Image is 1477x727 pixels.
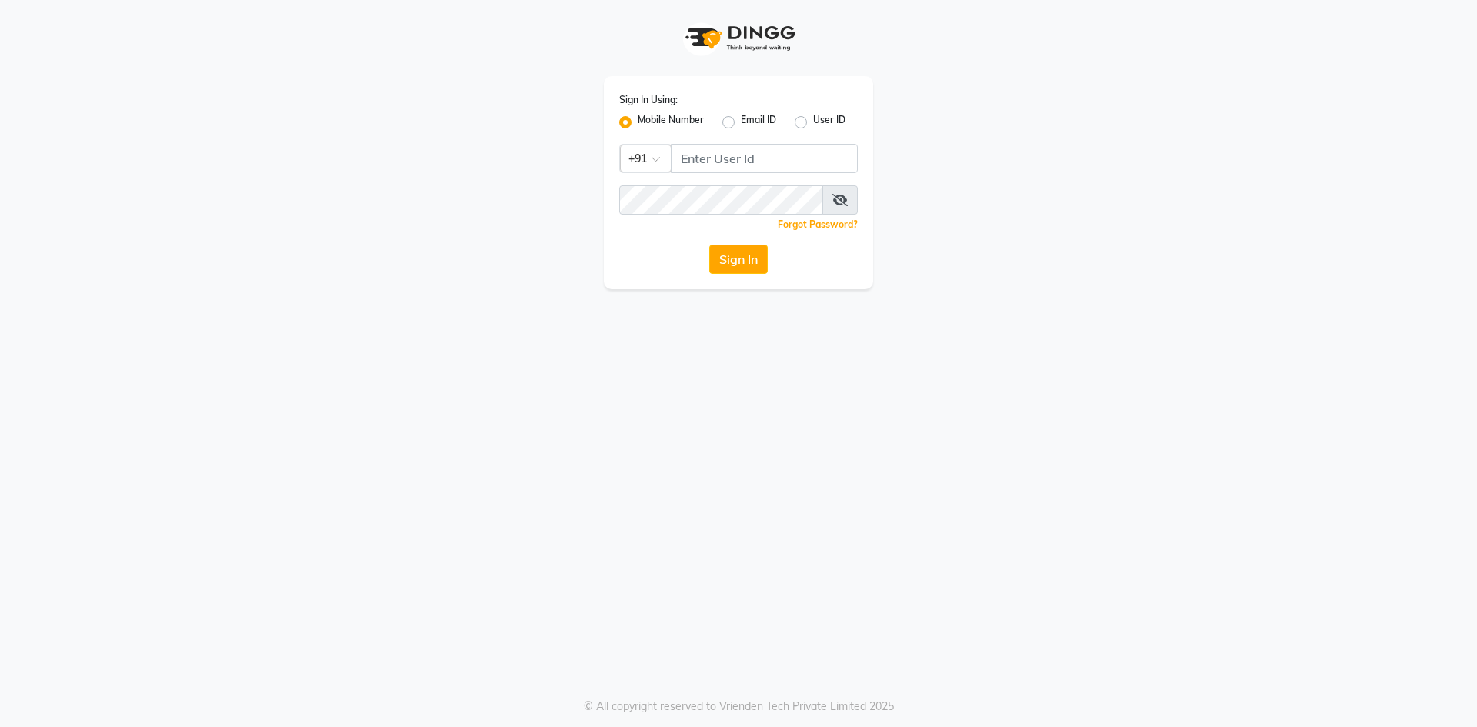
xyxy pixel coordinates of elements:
label: Email ID [741,113,776,132]
label: Sign In Using: [619,93,678,107]
img: logo1.svg [677,15,800,61]
button: Sign In [709,245,768,274]
input: Username [619,185,823,215]
label: User ID [813,113,845,132]
a: Forgot Password? [778,218,858,230]
label: Mobile Number [638,113,704,132]
input: Username [671,144,858,173]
